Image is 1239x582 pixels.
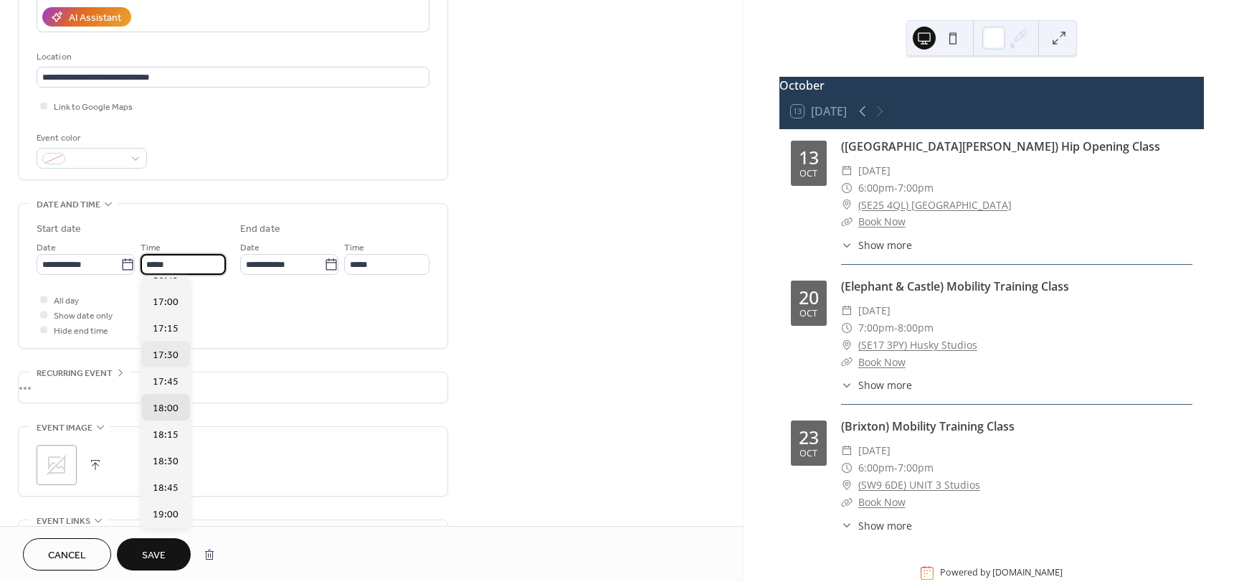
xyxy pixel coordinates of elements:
[37,514,90,529] span: Event links
[858,477,980,494] a: (SW9 6DE) UNIT 3 Studios
[37,131,144,146] div: Event color
[799,428,819,446] div: 23
[37,222,81,237] div: Start date
[841,319,853,337] div: ​
[841,494,853,511] div: ​
[841,377,912,393] button: ​Show more
[841,518,912,533] button: ​Show more
[841,238,853,253] div: ​
[841,459,853,477] div: ​
[344,240,364,255] span: Time
[992,567,1063,579] a: [DOMAIN_NAME]
[858,459,894,477] span: 6:00pm
[779,77,1204,94] div: October
[142,548,166,563] span: Save
[841,278,1069,294] a: (Elephant & Castle) Mobility Training Class
[42,7,131,27] button: AI Assistant
[898,179,934,197] span: 7:00pm
[153,375,179,390] span: 17:45
[841,377,853,393] div: ​
[858,495,906,509] a: Book Now
[153,481,179,496] span: 18:45
[153,295,179,310] span: 17:00
[54,100,133,115] span: Link to Google Maps
[894,319,898,337] span: -
[841,302,853,319] div: ​
[858,337,977,354] a: (SE17 3PY) Husky Studios
[23,538,111,571] button: Cancel
[858,377,912,393] span: Show more
[841,238,912,253] button: ​Show more
[117,538,191,571] button: Save
[841,179,853,197] div: ​
[898,459,934,477] span: 7:00pm
[799,169,817,179] div: Oct
[841,477,853,494] div: ​
[841,518,853,533] div: ​
[841,197,853,214] div: ​
[240,222,280,237] div: End date
[37,421,92,436] span: Event image
[48,548,86,563] span: Cancel
[858,442,891,459] span: [DATE]
[37,366,113,381] span: Recurring event
[894,179,898,197] span: -
[841,418,1015,434] a: (Brixton) Mobility Training Class
[841,139,1160,154] a: ([GEOGRAPHIC_DATA][PERSON_NAME]) Hip Opening Class
[940,567,1063,579] div: Powered by
[240,240,260,255] span: Date
[153,507,179,522] span: 19:00
[898,319,934,337] span: 8:00pm
[153,348,179,363] span: 17:30
[858,518,912,533] span: Show more
[858,162,891,179] span: [DATE]
[141,240,161,255] span: Time
[858,238,912,253] span: Show more
[153,428,179,443] span: 18:15
[841,442,853,459] div: ​
[799,288,819,306] div: 20
[858,302,891,319] span: [DATE]
[54,294,79,309] span: All day
[799,309,817,319] div: Oct
[841,213,853,230] div: ​
[858,215,906,228] a: Book Now
[841,354,853,371] div: ​
[37,50,427,65] div: Location
[841,337,853,354] div: ​
[54,309,113,324] span: Show date only
[841,162,853,179] div: ​
[858,355,906,369] a: Book Now
[37,240,56,255] span: Date
[858,197,1012,214] a: (SE25 4QL) [GEOGRAPHIC_DATA]
[153,401,179,416] span: 18:00
[799,449,817,459] div: Oct
[153,454,179,469] span: 18:30
[69,11,121,26] div: AI Assistant
[894,459,898,477] span: -
[37,197,100,212] span: Date and time
[153,321,179,337] span: 17:15
[858,319,894,337] span: 7:00pm
[37,445,77,485] div: ;
[54,324,108,339] span: Hide end time
[799,149,819,166] div: 13
[19,372,447,403] div: •••
[858,179,894,197] span: 6:00pm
